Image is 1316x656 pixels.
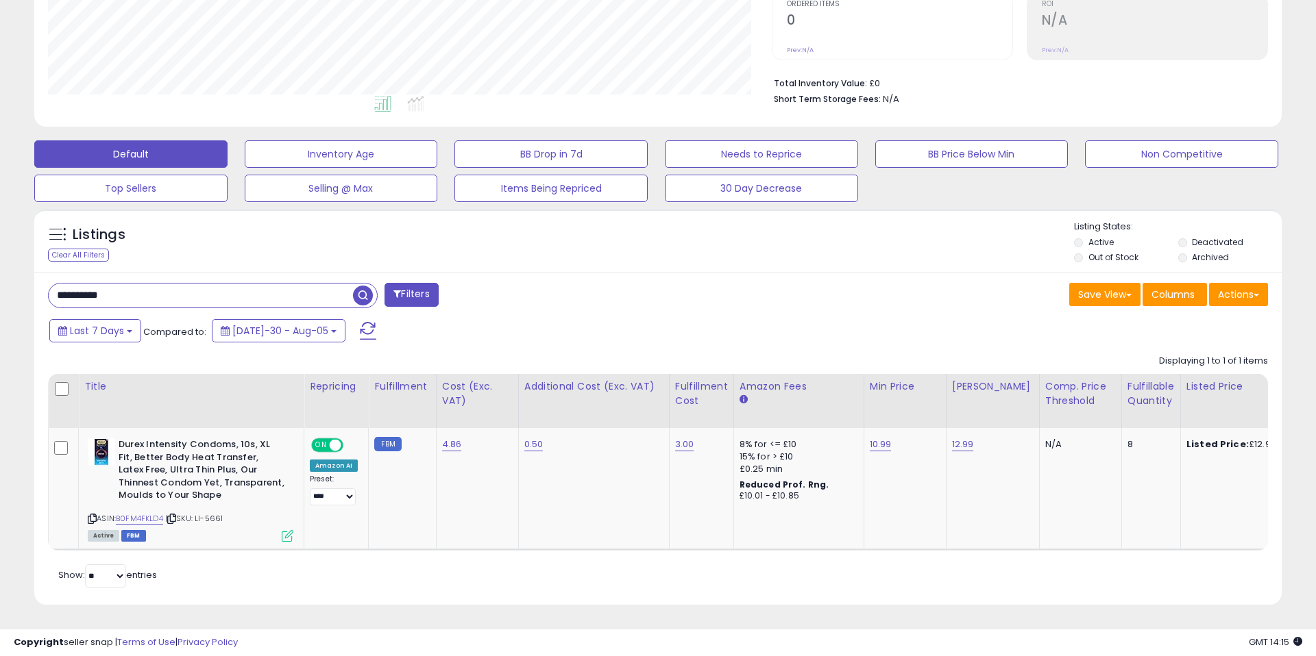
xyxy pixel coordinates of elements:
div: seller snap | | [14,636,238,649]
small: Amazon Fees. [740,394,748,406]
a: B0FM4FKLD4 [116,513,163,525]
button: Inventory Age [245,140,438,168]
div: Clear All Filters [48,249,109,262]
div: £12.99 [1186,438,1300,451]
div: ASIN: [88,438,293,540]
div: Fulfillable Quantity [1128,379,1175,408]
span: FBM [121,530,146,542]
span: ROI [1042,1,1267,8]
span: [DATE]-30 - Aug-05 [232,324,328,338]
div: Amazon AI [310,459,358,472]
span: Ordered Items [787,1,1012,8]
img: 41kbdUQDg0L._SL40_.jpg [88,438,115,466]
button: Non Competitive [1085,140,1278,168]
button: 30 Day Decrease [665,175,858,202]
button: Default [34,140,228,168]
label: Deactivated [1192,236,1243,248]
div: Min Price [870,379,940,394]
div: Amazon Fees [740,379,858,394]
small: Prev: N/A [1042,46,1069,54]
button: Filters [385,283,438,307]
div: Additional Cost (Exc. VAT) [524,379,663,394]
span: ON [313,440,330,451]
small: Prev: N/A [787,46,814,54]
h2: N/A [1042,12,1267,31]
span: Columns [1151,288,1195,301]
div: Title [84,379,298,394]
p: Listing States: [1074,220,1281,234]
div: [PERSON_NAME] [952,379,1034,394]
div: 15% for > £10 [740,451,853,463]
a: Privacy Policy [178,635,238,648]
button: [DATE]-30 - Aug-05 [212,319,345,342]
span: OFF [341,440,363,451]
span: All listings currently available for purchase on Amazon [88,530,119,542]
a: 4.86 [442,438,462,451]
b: Listed Price: [1186,438,1249,451]
span: Show: entries [58,568,157,581]
div: Fulfillment [374,379,430,394]
span: Compared to: [143,325,206,338]
a: 3.00 [675,438,694,451]
button: BB Drop in 7d [454,140,648,168]
a: 0.50 [524,438,544,451]
b: Durex Intensity Condoms, 10s, XL Fit, Better Body Heat Transfer, Latex Free, Ultra Thin Plus, Our... [119,438,285,505]
h5: Listings [73,225,125,244]
li: £0 [774,74,1258,90]
span: Last 7 Days [70,324,124,338]
span: N/A [883,92,899,105]
div: Cost (Exc. VAT) [442,379,513,408]
div: N/A [1045,438,1111,451]
div: Listed Price [1186,379,1305,394]
button: Needs to Reprice [665,140,858,168]
h2: 0 [787,12,1012,31]
span: | SKU: LI-5661 [165,513,223,524]
button: Columns [1143,283,1207,306]
label: Out of Stock [1088,251,1138,263]
div: Preset: [310,475,358,505]
div: £0.25 min [740,463,853,475]
button: BB Price Below Min [875,140,1069,168]
div: 8% for <= £10 [740,438,853,451]
span: 2025-08-13 14:15 GMT [1249,635,1302,648]
button: Items Being Repriced [454,175,648,202]
button: Actions [1209,283,1268,306]
div: 8 [1128,438,1170,451]
strong: Copyright [14,635,64,648]
div: £10.01 - £10.85 [740,490,853,502]
label: Archived [1192,251,1229,263]
button: Top Sellers [34,175,228,202]
b: Short Term Storage Fees: [774,93,881,105]
b: Reduced Prof. Rng. [740,479,829,490]
a: Terms of Use [117,635,175,648]
div: Fulfillment Cost [675,379,728,408]
button: Save View [1069,283,1141,306]
div: Displaying 1 to 1 of 1 items [1159,355,1268,368]
a: 12.99 [952,438,974,451]
a: 10.99 [870,438,892,451]
div: Repricing [310,379,363,394]
div: Comp. Price Threshold [1045,379,1116,408]
button: Last 7 Days [49,319,141,342]
label: Active [1088,236,1114,248]
button: Selling @ Max [245,175,438,202]
small: FBM [374,437,401,451]
b: Total Inventory Value: [774,77,867,89]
